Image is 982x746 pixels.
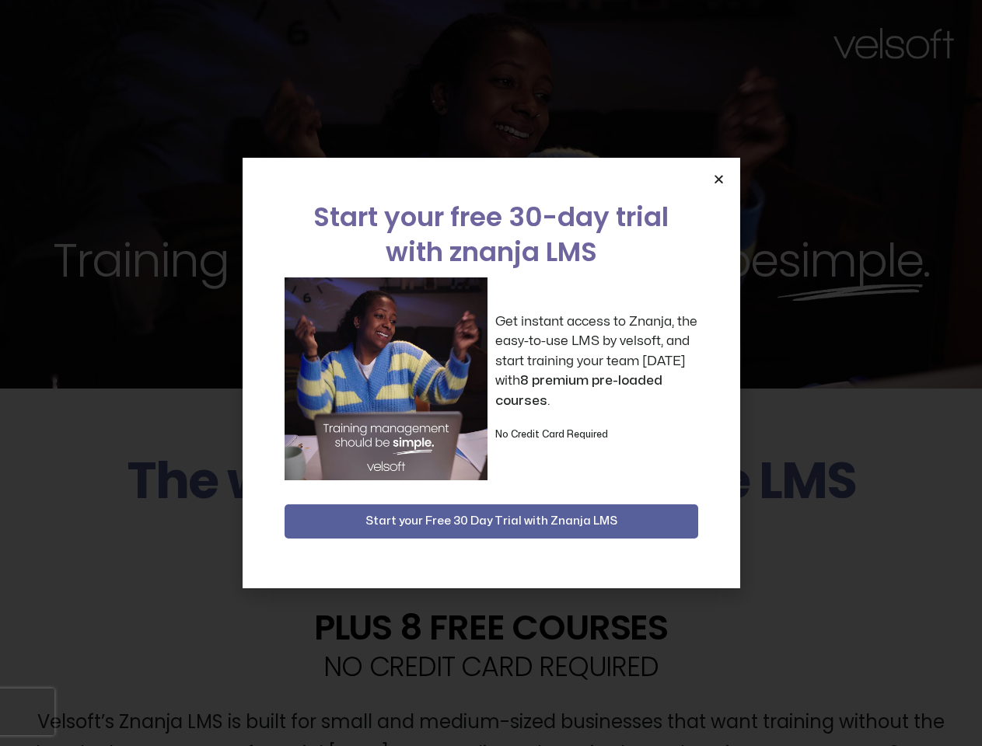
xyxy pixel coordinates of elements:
[495,312,698,411] p: Get instant access to Znanja, the easy-to-use LMS by velsoft, and start training your team [DATE]...
[285,200,698,270] h2: Start your free 30-day trial with znanja LMS
[285,277,488,480] img: a woman sitting at her laptop dancing
[495,374,662,407] strong: 8 premium pre-loaded courses
[495,430,608,439] strong: No Credit Card Required
[365,512,617,531] span: Start your Free 30 Day Trial with Znanja LMS
[285,504,698,539] button: Start your Free 30 Day Trial with Znanja LMS
[713,173,725,185] a: Close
